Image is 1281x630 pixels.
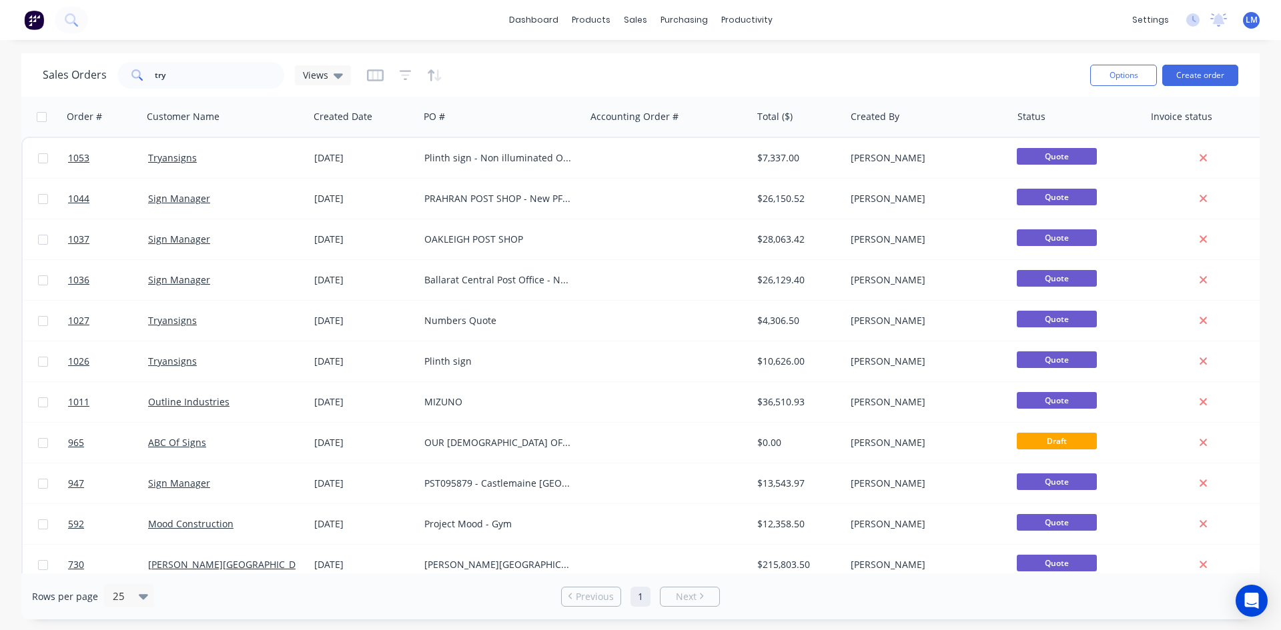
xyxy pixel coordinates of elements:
a: Mood Construction [148,517,234,530]
div: [PERSON_NAME] [851,151,999,165]
div: OUR [DEMOGRAPHIC_DATA] OF SION Sale & [PERSON_NAME] PS [424,436,572,449]
div: PST095879 - Castlemaine [GEOGRAPHIC_DATA] [424,477,572,490]
div: MIZUNO [424,395,572,409]
button: Options [1090,65,1157,86]
div: [PERSON_NAME] [851,192,999,205]
div: $26,150.52 [757,192,835,205]
a: 1011 [68,382,148,422]
span: Quote [1017,555,1097,571]
div: Created By [851,110,899,123]
div: purchasing [654,10,715,30]
a: 947 [68,463,148,503]
div: [DATE] [314,517,414,531]
div: [DATE] [314,151,414,165]
span: 1026 [68,355,89,368]
input: Search... [155,62,285,89]
div: [PERSON_NAME] [851,355,999,368]
span: Quote [1017,392,1097,409]
a: Sign Manager [148,273,210,286]
div: PRAHRAN POST SHOP - New PFF Signage [424,192,572,205]
div: $13,543.97 [757,477,835,490]
span: Draft [1017,433,1097,449]
div: $215,803.50 [757,558,835,571]
a: Next page [661,590,719,603]
div: Numbers Quote [424,314,572,327]
div: Accounting Order # [590,110,679,123]
div: [PERSON_NAME] [851,477,999,490]
span: Previous [576,590,614,603]
ul: Pagination [556,587,725,607]
div: [DATE] [314,558,414,571]
span: Quote [1017,311,1097,327]
div: Total ($) [757,110,793,123]
span: 592 [68,517,84,531]
div: Plinth sign - Non illuminated Option [424,151,572,165]
span: 965 [68,436,84,449]
div: [DATE] [314,273,414,287]
a: 1037 [68,219,148,259]
button: Create order [1162,65,1238,86]
div: [PERSON_NAME] [851,273,999,287]
span: Rows per page [32,590,98,603]
span: Views [303,68,328,82]
div: Invoice status [1151,110,1212,123]
span: 1027 [68,314,89,327]
div: [DATE] [314,477,414,490]
h1: Sales Orders [43,69,107,81]
div: [PERSON_NAME][GEOGRAPHIC_DATA][PERSON_NAME] Signage [424,558,572,571]
a: Previous page [562,590,620,603]
div: Order # [67,110,102,123]
span: Next [676,590,697,603]
span: 730 [68,558,84,571]
a: 1053 [68,138,148,178]
div: [PERSON_NAME] [851,233,999,246]
div: [DATE] [314,436,414,449]
div: [PERSON_NAME] [851,314,999,327]
a: Sign Manager [148,233,210,245]
div: [PERSON_NAME] [851,517,999,531]
a: Sign Manager [148,192,210,205]
span: Quote [1017,514,1097,531]
div: [DATE] [314,314,414,327]
a: 730 [68,545,148,585]
span: LM [1246,14,1258,26]
span: Quote [1017,351,1097,368]
a: Sign Manager [148,477,210,489]
div: [DATE] [314,395,414,409]
div: Created Date [314,110,372,123]
div: Customer Name [147,110,220,123]
span: Quote [1017,229,1097,246]
div: products [565,10,617,30]
span: Quote [1017,473,1097,490]
div: $7,337.00 [757,151,835,165]
a: 1027 [68,301,148,341]
a: Outline Industries [148,395,230,408]
img: Factory [24,10,44,30]
span: Quote [1017,270,1097,287]
div: Ballarat Central Post Office - New Site Signage [424,273,572,287]
a: 965 [68,423,148,463]
div: [PERSON_NAME] [851,558,999,571]
span: 1053 [68,151,89,165]
a: 1044 [68,179,148,219]
span: Quote [1017,148,1097,165]
a: Tryansigns [148,314,197,327]
div: [PERSON_NAME] [851,436,999,449]
div: Project Mood - Gym [424,517,572,531]
a: 592 [68,504,148,544]
span: 1011 [68,395,89,409]
div: $26,129.40 [757,273,835,287]
div: Open Intercom Messenger [1236,585,1268,617]
div: $10,626.00 [757,355,835,368]
div: [DATE] [314,233,414,246]
div: sales [617,10,654,30]
a: Tryansigns [148,151,197,164]
div: $0.00 [757,436,835,449]
div: $28,063.42 [757,233,835,246]
div: Plinth sign [424,355,572,368]
div: productivity [715,10,779,30]
a: ABC Of Signs [148,436,206,449]
div: $4,306.50 [757,314,835,327]
div: $36,510.93 [757,395,835,409]
div: settings [1126,10,1176,30]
